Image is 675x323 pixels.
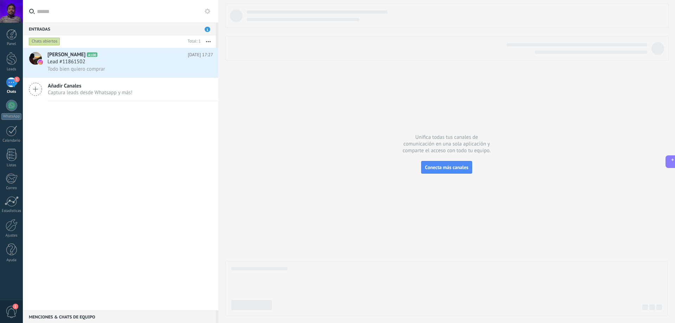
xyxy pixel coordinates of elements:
[421,161,472,174] button: Conecta más canales
[47,58,85,65] span: Lead #11861502
[1,138,22,143] div: Calendario
[29,37,60,46] div: Chats abiertos
[1,258,22,263] div: Ayuda
[48,83,133,89] span: Añadir Canales
[48,89,133,96] span: Captura leads desde Whatsapp y más!
[201,35,216,48] button: Más
[47,66,105,72] span: Todo bien quiero comprar
[1,209,22,213] div: Estadísticas
[23,22,216,35] div: Entradas
[1,67,22,72] div: Leads
[1,163,22,168] div: Listas
[1,90,22,94] div: Chats
[425,164,468,170] span: Conecta más canales
[1,186,22,190] div: Correo
[14,77,20,82] span: 1
[38,60,43,65] img: icon
[87,52,97,57] span: A100
[47,51,85,58] span: [PERSON_NAME]
[1,113,21,120] div: WhatsApp
[205,27,210,32] span: 1
[1,233,22,238] div: Ajustes
[188,51,213,58] span: [DATE] 17:27
[1,42,22,46] div: Panel
[13,304,18,309] span: 1
[23,310,216,323] div: Menciones & Chats de equipo
[185,38,201,45] div: Total: 1
[23,48,218,77] a: avataricon[PERSON_NAME]A100[DATE] 17:27Lead #11861502Todo bien quiero comprar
